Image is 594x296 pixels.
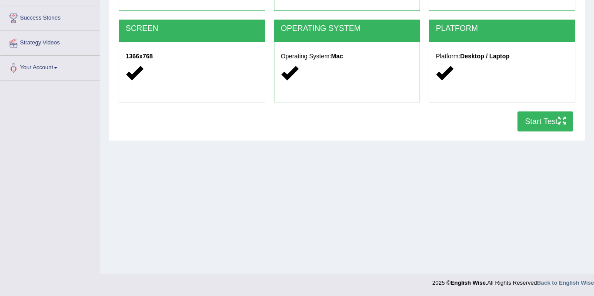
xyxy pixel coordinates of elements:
h2: PLATFORM [436,24,568,33]
h5: Platform: [436,53,568,60]
h2: SCREEN [126,24,258,33]
h5: Operating System: [281,53,414,60]
h2: OPERATING SYSTEM [281,24,414,33]
a: Your Account [0,56,100,77]
button: Start Test [517,111,573,131]
a: Back to English Wise [537,279,594,286]
a: Strategy Videos [0,31,100,53]
a: Success Stories [0,6,100,28]
strong: 1366x768 [126,53,153,60]
strong: English Wise. [451,279,487,286]
strong: Desktop / Laptop [460,53,510,60]
div: 2025 © All Rights Reserved [432,274,594,287]
strong: Mac [331,53,343,60]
